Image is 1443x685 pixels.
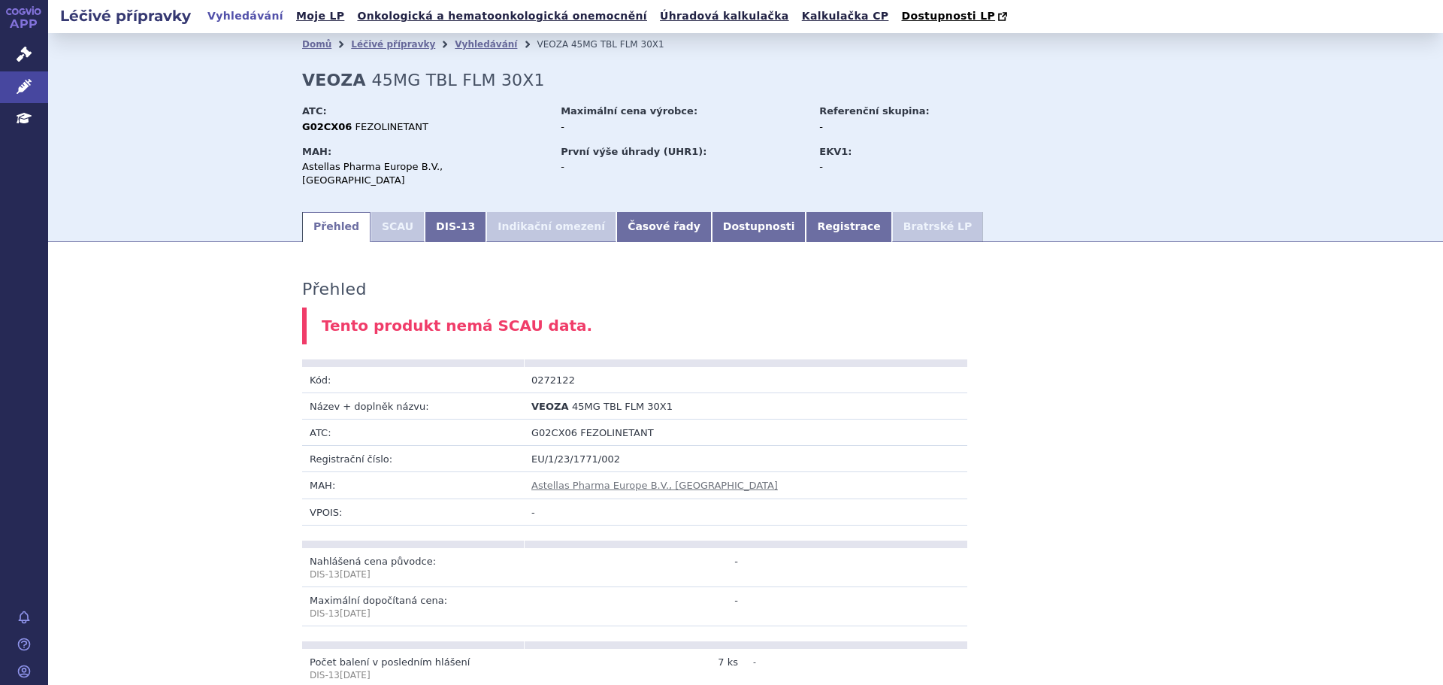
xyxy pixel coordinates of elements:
[302,367,524,393] td: Kód:
[531,427,577,438] span: G02CX06
[302,212,371,242] a: Přehled
[561,160,805,174] div: -
[302,472,524,499] td: MAH:
[302,420,524,446] td: ATC:
[455,39,517,50] a: Vyhledávání
[806,212,891,242] a: Registrace
[351,39,435,50] a: Léčivé přípravky
[524,586,746,626] td: -
[572,401,673,412] span: 45MG TBL FLM 30X1
[561,120,805,134] div: -
[302,446,524,472] td: Registrační číslo:
[302,548,524,587] td: Nahlášená cena původce:
[310,669,516,682] p: DIS-13
[531,480,778,491] a: Astellas Pharma Europe B.V., [GEOGRAPHIC_DATA]
[819,146,852,157] strong: EKV1:
[372,71,545,89] span: 45MG TBL FLM 30X1
[524,548,746,587] td: -
[292,6,349,26] a: Moje LP
[616,212,712,242] a: Časové řady
[655,6,794,26] a: Úhradová kalkulačka
[302,393,524,419] td: Název + doplněk názvu:
[302,586,524,626] td: Maximální dopočítaná cena:
[819,105,929,117] strong: Referenční skupina:
[302,121,352,132] strong: G02CX06
[819,160,988,174] div: -
[340,569,371,580] span: [DATE]
[580,427,653,438] span: FEZOLINETANT
[712,212,806,242] a: Dostupnosti
[897,6,1015,27] a: Dostupnosti LP
[302,146,331,157] strong: MAH:
[537,39,568,50] span: VEOZA
[352,6,652,26] a: Onkologická a hematoonkologická onemocnění
[340,670,371,680] span: [DATE]
[310,608,516,620] p: DIS-13
[524,499,967,525] td: -
[48,5,203,26] h2: Léčivé přípravky
[310,568,516,581] p: DIS-13
[302,160,546,187] div: Astellas Pharma Europe B.V., [GEOGRAPHIC_DATA]
[524,446,967,472] td: EU/1/23/1771/002
[340,608,371,619] span: [DATE]
[561,146,706,157] strong: První výše úhrady (UHR1):
[901,10,995,22] span: Dostupnosti LP
[302,280,367,299] h3: Přehled
[797,6,894,26] a: Kalkulačka CP
[355,121,428,132] span: FEZOLINETANT
[425,212,486,242] a: DIS-13
[571,39,664,50] span: 45MG TBL FLM 30X1
[302,308,1189,344] div: Tento produkt nemá SCAU data.
[302,71,366,89] strong: VEOZA
[302,39,331,50] a: Domů
[524,367,746,393] td: 0272122
[561,105,697,117] strong: Maximální cena výrobce:
[819,120,988,134] div: -
[203,6,288,26] a: Vyhledávání
[531,401,568,412] span: VEOZA
[302,499,524,525] td: VPOIS:
[302,105,327,117] strong: ATC:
